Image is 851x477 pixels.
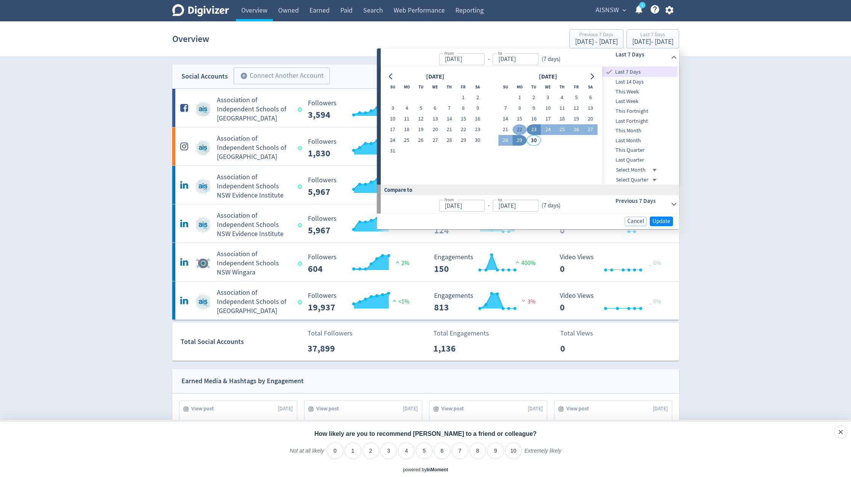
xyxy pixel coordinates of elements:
[560,342,604,355] p: 0
[442,103,456,114] button: 7
[615,196,668,206] h6: Previous 7 Days
[569,92,583,103] button: 5
[471,103,485,114] button: 9
[386,135,400,146] button: 24
[398,442,415,459] li: 4
[345,442,361,459] li: 1
[217,288,291,316] h5: Association of Independent Schools of [GEOGRAPHIC_DATA]
[391,298,409,305] span: <1%
[587,71,598,82] button: Go to next month
[569,29,623,48] button: Previous 7 Days[DATE] - [DATE]
[541,124,555,135] button: 24
[555,92,569,103] button: 4
[556,254,670,274] svg: Video Views 0
[442,114,456,124] button: 14
[400,135,414,146] button: 25
[555,103,569,114] button: 11
[308,328,353,339] p: Total Followers
[602,127,678,135] span: This Month
[217,211,291,239] h5: Association of Independent Schools NSW Evidence Institute
[191,405,218,413] span: View post
[575,39,618,45] div: [DATE] - [DATE]
[172,127,679,165] a: Association of Independent Schools of NSW undefinedAssociation of Independent Schools of [GEOGRAP...
[400,114,414,124] button: 11
[527,103,541,114] button: 9
[471,92,485,103] button: 2
[172,89,679,127] a: Association of Independent Schools of NSW undefinedAssociation of Independent Schools of [GEOGRAP...
[444,50,454,56] label: from
[583,92,598,103] button: 6
[196,179,211,194] img: Association of Independent Schools NSW Evidence Institute undefined
[298,300,305,304] span: Data last synced: 30 Sep 2025, 7:02am (AEST)
[442,135,456,146] button: 28
[400,103,414,114] button: 4
[602,88,678,96] span: This Week
[394,259,409,267] span: 2%
[217,96,291,123] h5: Association of Independent Schools of [GEOGRAPHIC_DATA]
[602,97,678,106] span: Last Week
[632,39,673,45] div: [DATE] - [DATE]
[575,32,618,39] div: Previous 7 Days
[538,55,564,64] div: ( 7 days )
[403,467,448,473] div: powered by inmoment
[602,155,678,165] div: Last Quarter
[377,185,679,195] div: Compare to
[386,114,400,124] button: 10
[471,114,485,124] button: 16
[513,92,527,103] button: 1
[538,201,561,210] div: ( 7 days )
[433,342,477,355] p: 1,136
[632,32,673,39] div: Last 7 Days
[616,175,660,185] div: Select Quarter
[428,114,442,124] button: 13
[555,124,569,135] button: 25
[602,137,678,145] span: Last Month
[381,195,679,214] div: from-to(7 days)Previous 7 Days
[627,218,644,224] span: Cancel
[602,67,678,185] nav: presets
[456,135,470,146] button: 29
[430,292,545,312] svg: Engagements 813
[602,136,678,146] div: Last Month
[602,145,678,155] div: This Quarter
[441,405,468,413] span: View post
[456,82,470,92] th: Friday
[298,262,305,266] span: Data last synced: 30 Sep 2025, 7:02am (AEST)
[513,82,527,92] th: Monday
[452,442,468,459] li: 7
[278,405,293,413] span: [DATE]
[487,442,504,459] li: 9
[362,442,379,459] li: 2
[541,103,555,114] button: 10
[602,156,678,164] span: Last Quarter
[513,114,527,124] button: 15
[569,124,583,135] button: 26
[498,114,513,124] button: 14
[524,447,561,460] label: Extremely likely
[304,215,418,235] svg: Followers ---
[430,254,545,274] svg: Engagements 150
[556,292,670,312] svg: Video Views 0
[217,134,291,162] h5: Association of Independent Schools of [GEOGRAPHIC_DATA]
[649,298,661,305] span: _ 0%
[196,102,211,117] img: Association of Independent Schools of NSW undefined
[298,185,305,189] span: Data last synced: 30 Sep 2025, 7:02am (AEST)
[602,146,678,154] span: This Quarter
[641,3,643,8] text: 1
[583,103,598,114] button: 13
[527,114,541,124] button: 16
[196,140,211,156] img: Association of Independent Schools of NSW undefined
[615,50,668,59] h6: Last 7 Days
[434,442,450,459] li: 6
[569,114,583,124] button: 19
[386,71,397,82] button: Go to previous month
[414,114,428,124] button: 12
[428,135,442,146] button: 27
[380,442,397,459] li: 3
[498,196,502,203] label: to
[541,92,555,103] button: 3
[391,298,398,304] img: positive-performance.svg
[583,82,598,92] th: Saturday
[498,50,502,56] label: to
[414,103,428,114] button: 5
